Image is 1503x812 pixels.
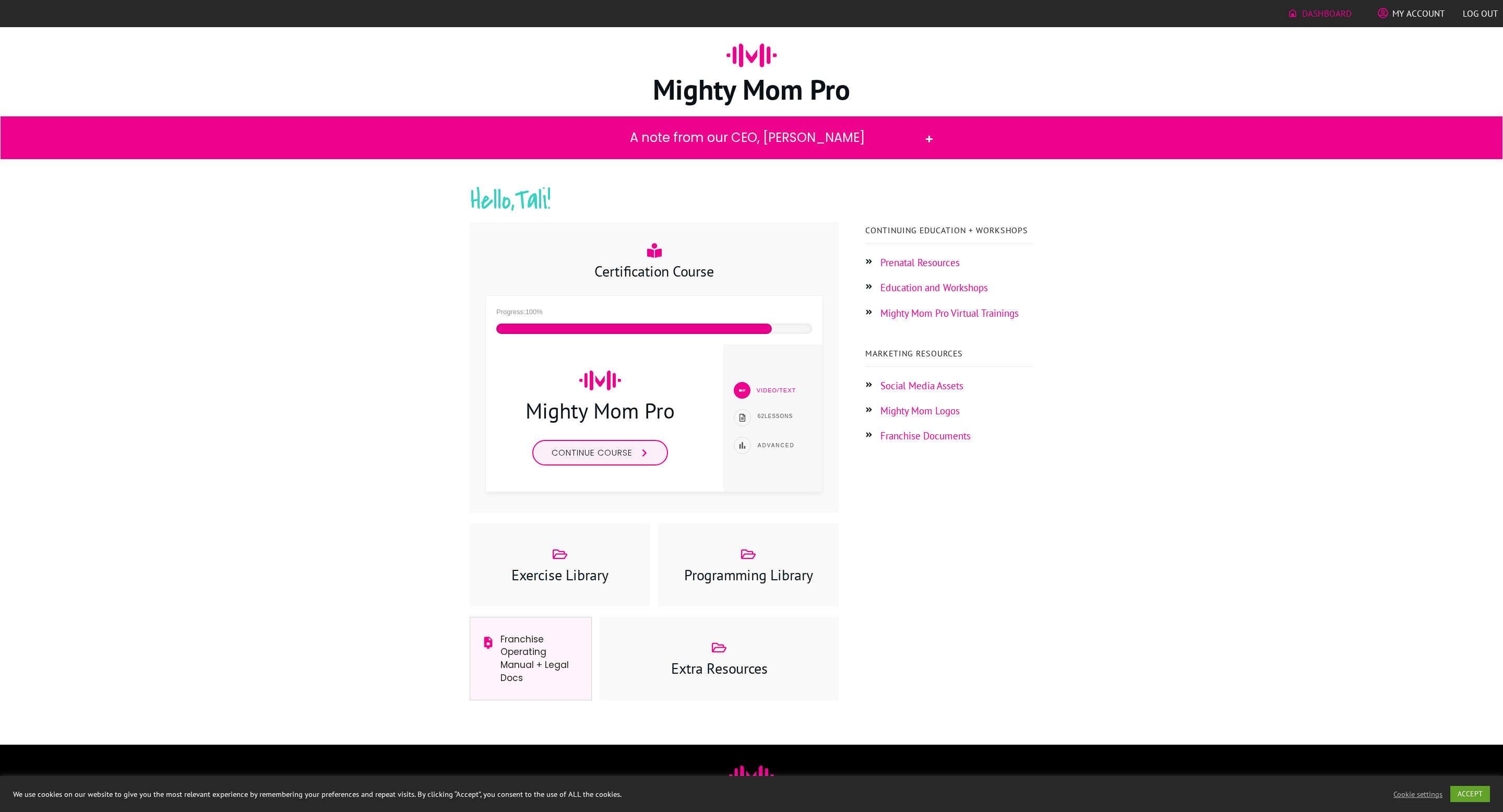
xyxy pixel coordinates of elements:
a: Social Media Assets [880,379,963,392]
span: Continue course [552,447,633,459]
span: Dashboard [1302,5,1352,22]
h1: Mighty Mom Pro [470,71,1033,108]
a: Mighty Mom Logos [880,404,960,417]
a: Dashboard [1287,5,1352,22]
a: Franchise Operating Manual + Legal Docs [500,633,569,684]
a: Franchise Documents [880,429,971,442]
img: ico-mighty-mom [726,30,777,80]
h3: Exercise Library [481,565,639,585]
a: Education and Workshops [880,281,988,294]
h3: Extra Resources [611,658,828,678]
span: 100% [526,308,543,316]
span: Video/Text [757,387,796,393]
a: My Account [1378,5,1445,22]
div: We use cookies on our website to give you the most relevant experience by remembering your prefer... [13,790,1047,799]
a: ACCEPT [1450,786,1490,802]
span: Advanced [758,443,795,448]
span: Tali [515,181,547,220]
a: Cookie settings [1393,790,1442,799]
h3: Certification Course [486,261,822,281]
a: Log out [1463,5,1498,22]
p: Marketing Resources [865,346,1033,361]
span: My Account [1392,5,1445,22]
img: mighty-mom-ico [579,371,621,390]
h2: Hello, ! [470,181,1033,233]
h3: Programming Library [669,565,828,585]
a: Continue course [532,440,668,465]
img: Favicon Jessica Sennet Mighty Mom Prenatal Postpartum Mom & Baby Fitness Programs Toronto Ontario... [729,766,774,786]
p: Lessons [758,412,812,421]
a: Mighty Mom Pro [526,397,675,424]
a: Mighty Mom Pro Virtual Trainings [880,307,1019,319]
h2: A note from our CEO, [PERSON_NAME] [574,127,920,148]
a: Prenatal Resources [880,256,960,269]
div: Progress: [496,306,812,318]
span: 62 [758,413,765,419]
p: Continuing Education + Workshops [865,223,1033,237]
